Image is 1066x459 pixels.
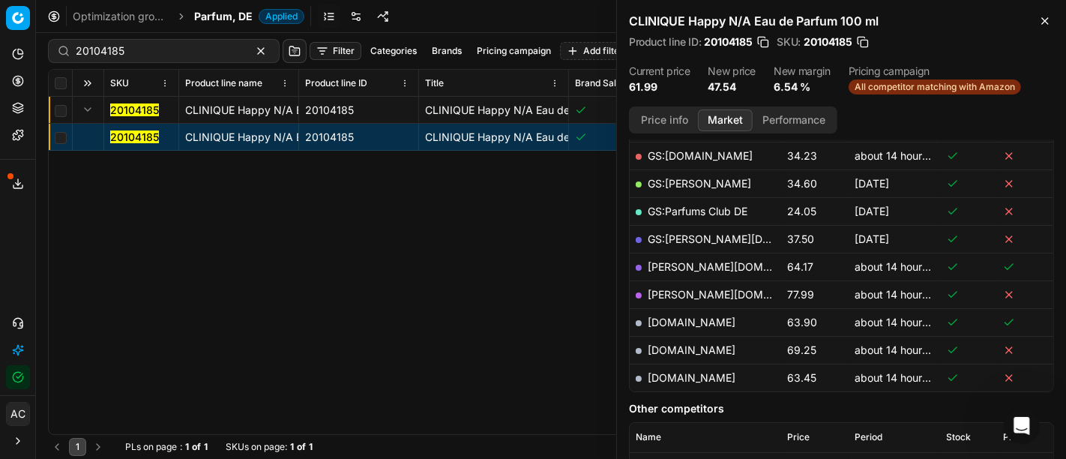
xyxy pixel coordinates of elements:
mark: 20104185 [110,103,159,116]
span: 24.05 [787,205,816,217]
span: CLINIQUE Happy N/A Eau de Parfum 100 ml [425,130,643,143]
span: about 14 hours ago [855,371,949,384]
span: Parfum, DE [194,9,253,24]
h2: CLINIQUE Happy N/A Eau de Parfum 100 ml [629,12,1054,30]
dt: New margin [774,66,831,76]
button: 1 [69,438,86,456]
span: PLs on page [125,441,177,453]
span: Applied [259,9,304,24]
input: Search by SKU or title [76,43,240,58]
span: Stock [947,431,972,443]
span: about 14 hours ago [855,316,949,328]
a: [PERSON_NAME][DOMAIN_NAME] [648,260,822,273]
strong: 1 [309,441,313,453]
div: : [125,441,208,453]
button: Market [698,109,753,131]
strong: 1 [204,441,208,453]
button: Add filter [560,42,630,60]
h5: Other competitors [629,401,1054,416]
span: 63.45 [787,371,816,384]
span: Product line name [185,77,262,89]
button: 20104185 [110,130,159,145]
dd: 6.54 % [774,79,831,94]
a: GS:[DOMAIN_NAME] [648,149,753,162]
span: Brand Sales Flag [575,77,646,89]
span: 64.17 [787,260,813,273]
a: [DOMAIN_NAME] [648,371,735,384]
span: CLINIQUE Happy N/A Eau de Parfum 100 ml [425,103,643,116]
span: 34.23 [787,149,817,162]
button: Go to next page [89,438,107,456]
nav: breadcrumb [73,9,304,24]
button: AC [6,402,30,426]
dt: Current price [629,66,690,76]
span: 34.60 [787,177,817,190]
button: Categories [364,42,423,60]
span: about 14 hours ago [855,260,949,273]
span: about 14 hours ago [855,288,949,301]
span: Product line ID [305,77,367,89]
button: Expand [79,100,97,118]
iframe: Intercom live chat [1004,408,1040,444]
span: 63.90 [787,316,817,328]
span: SKUs on page : [226,441,287,453]
span: about 14 hours ago [855,149,949,162]
button: Expand all [79,74,97,92]
span: [DATE] [855,232,889,245]
button: Price info [631,109,698,131]
strong: 1 [185,441,189,453]
a: Optimization groups [73,9,169,24]
a: GS:Parfums Club DE [648,205,747,217]
span: Name [636,431,661,443]
span: Promo [1003,431,1032,443]
strong: 1 [290,441,294,453]
dt: Pricing campaign [849,66,1021,76]
span: 37.50 [787,232,814,245]
div: CLINIQUE Happy N/A Eau de Parfum 100 ml [185,130,292,145]
span: All competitor matching with Amazon [849,79,1021,94]
a: GS:[PERSON_NAME][DOMAIN_NAME] [648,232,839,245]
dt: New price [708,66,756,76]
button: Brands [426,42,468,60]
div: 20104185 [305,103,412,118]
span: Parfum, DEApplied [194,9,304,24]
span: [DATE] [855,177,889,190]
button: Go to previous page [48,438,66,456]
dd: 47.54 [708,79,756,94]
span: Title [425,77,444,89]
span: Product line ID : [629,37,701,47]
div: 20104185 [305,130,412,145]
span: Period [855,431,882,443]
span: about 14 hours ago [855,343,949,356]
dd: 61.99 [629,79,690,94]
span: SKU [110,77,129,89]
strong: of [192,441,201,453]
span: 20104185 [804,34,852,49]
button: Filter [310,42,361,60]
a: [DOMAIN_NAME] [648,343,735,356]
mark: 20104185 [110,130,159,143]
button: Pricing campaign [471,42,557,60]
a: GS:[PERSON_NAME] [648,177,751,190]
div: CLINIQUE Happy N/A Eau de Parfum 100 ml [185,103,292,118]
span: 69.25 [787,343,816,356]
span: 77.99 [787,288,814,301]
span: 20104185 [704,34,753,49]
a: [DOMAIN_NAME] [648,316,735,328]
a: [PERSON_NAME][DOMAIN_NAME] [648,288,822,301]
button: 20104185 [110,103,159,118]
button: Performance [753,109,835,131]
span: [DATE] [855,205,889,217]
nav: pagination [48,438,107,456]
strong: of [297,441,306,453]
span: AC [7,403,29,425]
span: Price [787,431,810,443]
span: SKU : [777,37,801,47]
